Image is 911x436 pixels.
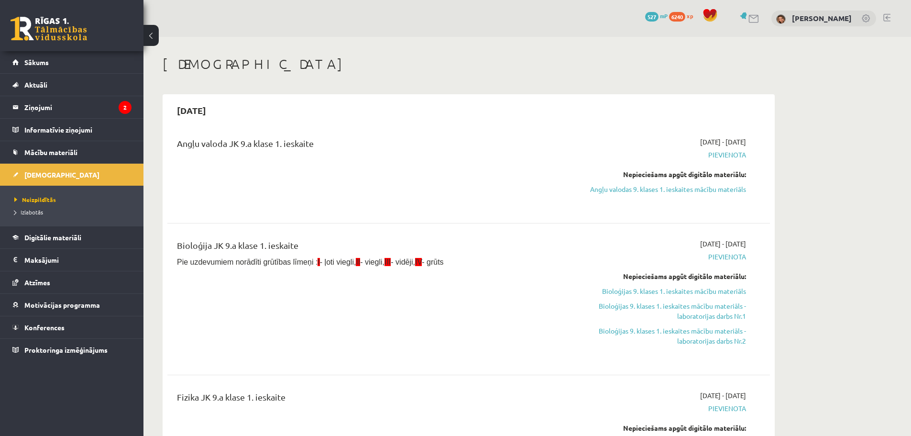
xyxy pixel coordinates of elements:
a: Motivācijas programma [12,294,132,316]
span: Motivācijas programma [24,301,100,309]
a: Digitālie materiāli [12,226,132,248]
a: Bioloģijas 9. klases 1. ieskaites mācību materiāls - laboratorijas darbs Nr.1 [566,301,746,321]
legend: Maksājumi [24,249,132,271]
div: Bioloģija JK 9.a klase 1. ieskaite [177,239,551,257]
span: I [318,258,319,266]
a: Proktoringa izmēģinājums [12,339,132,361]
span: Konferences [24,323,65,332]
div: Nepieciešams apgūt digitālo materiālu: [566,169,746,179]
span: Sākums [24,58,49,67]
a: Sākums [12,51,132,73]
span: Neizpildītās [14,196,56,203]
a: Maksājumi [12,249,132,271]
span: Pie uzdevumiem norādīti grūtības līmeņi : - ļoti viegli, - viegli, - vidēji, - grūts [177,258,444,266]
a: Bioloģijas 9. klases 1. ieskaites mācību materiāls [566,286,746,296]
a: 527 mP [645,12,668,20]
h1: [DEMOGRAPHIC_DATA] [163,56,775,72]
span: 6240 [669,12,685,22]
span: 527 [645,12,659,22]
a: Informatīvie ziņojumi [12,119,132,141]
span: III [384,258,391,266]
span: Pievienota [566,150,746,160]
a: Konferences [12,316,132,338]
h2: [DATE] [167,99,216,122]
span: Pievienota [566,403,746,414]
legend: Ziņojumi [24,96,132,118]
div: Nepieciešams apgūt digitālo materiālu: [566,271,746,281]
span: [DEMOGRAPHIC_DATA] [24,170,99,179]
a: [PERSON_NAME] [792,13,852,23]
a: 6240 xp [669,12,698,20]
a: Aktuāli [12,74,132,96]
a: Angļu valodas 9. klases 1. ieskaites mācību materiāls [566,184,746,194]
a: Mācību materiāli [12,141,132,163]
div: Nepieciešams apgūt digitālo materiālu: [566,423,746,433]
div: Angļu valoda JK 9.a klase 1. ieskaite [177,137,551,155]
span: Pievienota [566,252,746,262]
span: II [356,258,360,266]
a: Rīgas 1. Tālmācības vidusskola [11,17,87,41]
span: Atzīmes [24,278,50,287]
a: [DEMOGRAPHIC_DATA] [12,164,132,186]
span: IV [415,258,422,266]
span: [DATE] - [DATE] [700,137,746,147]
span: xp [687,12,693,20]
span: Proktoringa izmēģinājums [24,346,108,354]
span: [DATE] - [DATE] [700,239,746,249]
img: Kendija Anete Kraukle [776,14,786,24]
legend: Informatīvie ziņojumi [24,119,132,141]
a: Neizpildītās [14,195,134,204]
span: Digitālie materiāli [24,233,81,242]
span: Aktuāli [24,80,47,89]
a: Bioloģijas 9. klases 1. ieskaites mācību materiāls - laboratorijas darbs Nr.2 [566,326,746,346]
span: Mācību materiāli [24,148,77,157]
a: Ziņojumi2 [12,96,132,118]
span: Izlabotās [14,208,43,216]
a: Izlabotās [14,208,134,216]
div: Fizika JK 9.a klase 1. ieskaite [177,391,551,408]
a: Atzīmes [12,271,132,293]
span: [DATE] - [DATE] [700,391,746,401]
i: 2 [119,101,132,114]
span: mP [660,12,668,20]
